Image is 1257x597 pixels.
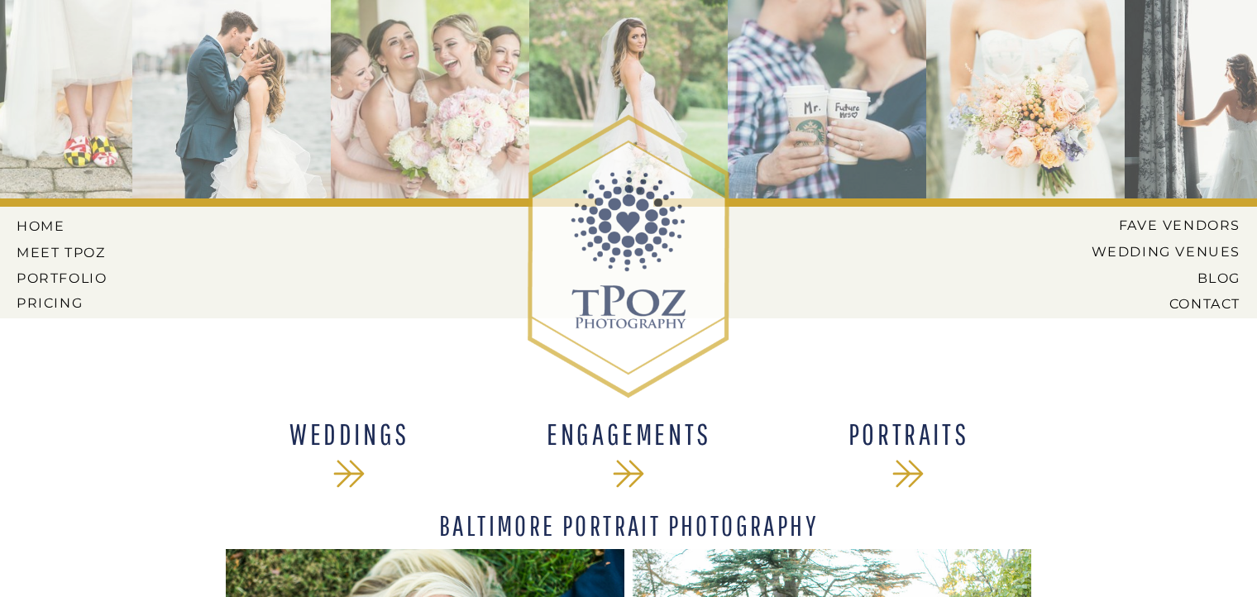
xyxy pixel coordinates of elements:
a: Pricing [17,295,111,310]
a: BLOG [1078,270,1240,285]
a: MEET tPoz [17,245,107,260]
a: Fave Vendors [1105,217,1240,232]
a: CONTACT [1111,296,1240,311]
a: WEDDINGS [241,419,457,451]
a: PORTFOLIO [17,270,111,285]
h1: Baltimore portrait Photography [265,512,992,554]
a: Wedding Venues [1066,244,1240,259]
a: ENGAGEMENTS [521,419,737,451]
a: Portraits [801,419,1016,451]
a: HOME [17,218,91,233]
